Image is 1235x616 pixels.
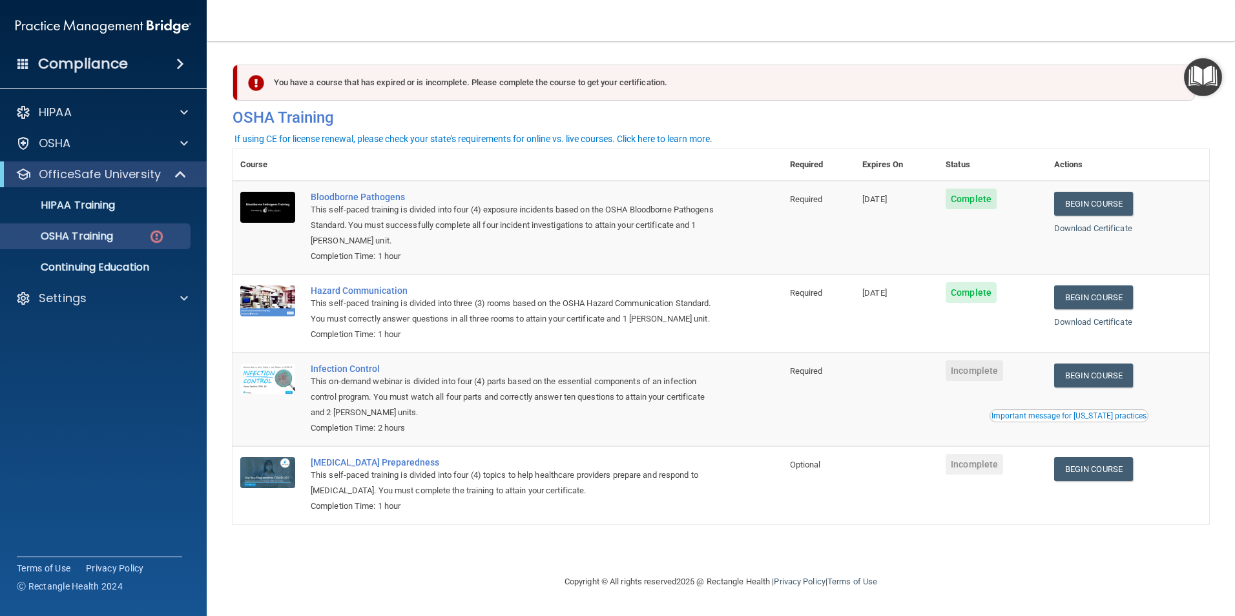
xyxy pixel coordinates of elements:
div: This self-paced training is divided into four (4) exposure incidents based on the OSHA Bloodborne... [311,202,718,249]
a: Download Certificate [1054,223,1132,233]
a: Settings [16,291,188,306]
a: Terms of Use [17,562,70,575]
p: OSHA Training [8,230,113,243]
th: Course [233,149,303,181]
img: PMB logo [16,14,191,39]
span: Complete [946,189,997,209]
a: OfficeSafe University [16,167,187,182]
span: Required [790,194,823,204]
a: Download Certificate [1054,317,1132,327]
button: Open Resource Center [1184,58,1222,96]
span: Incomplete [946,360,1003,381]
p: OfficeSafe University [39,167,161,182]
a: Hazard Communication [311,285,718,296]
img: exclamation-circle-solid-danger.72ef9ffc.png [248,75,264,91]
div: Completion Time: 1 hour [311,327,718,342]
a: Infection Control [311,364,718,374]
p: Settings [39,291,87,306]
a: Begin Course [1054,192,1133,216]
a: Begin Course [1054,457,1133,481]
div: Important message for [US_STATE] practices [991,412,1147,420]
button: If using CE for license renewal, please check your state's requirements for online vs. live cours... [233,132,714,145]
span: Optional [790,460,821,469]
p: OSHA [39,136,71,151]
a: Begin Course [1054,364,1133,387]
h4: Compliance [38,55,128,73]
th: Expires On [855,149,938,181]
button: Read this if you are a dental practitioner in the state of CA [990,409,1148,422]
img: danger-circle.6113f641.png [149,229,165,245]
a: Bloodborne Pathogens [311,192,718,202]
a: Privacy Policy [86,562,144,575]
div: If using CE for license renewal, please check your state's requirements for online vs. live cours... [234,134,712,143]
h4: OSHA Training [233,108,1209,127]
span: Required [790,366,823,376]
span: Required [790,288,823,298]
a: Privacy Policy [774,577,825,586]
a: Terms of Use [827,577,877,586]
span: Incomplete [946,454,1003,475]
p: HIPAA Training [8,199,115,212]
span: [DATE] [862,288,887,298]
th: Status [938,149,1046,181]
span: [DATE] [862,194,887,204]
span: Complete [946,282,997,303]
div: Copyright © All rights reserved 2025 @ Rectangle Health | | [485,561,957,602]
p: Continuing Education [8,261,185,274]
div: Completion Time: 2 hours [311,420,718,436]
div: You have a course that has expired or is incomplete. Please complete the course to get your certi... [238,65,1195,101]
span: Ⓒ Rectangle Health 2024 [17,580,123,593]
a: [MEDICAL_DATA] Preparedness [311,457,718,467]
div: This self-paced training is divided into three (3) rooms based on the OSHA Hazard Communication S... [311,296,718,327]
th: Required [782,149,855,181]
a: Begin Course [1054,285,1133,309]
a: HIPAA [16,105,188,120]
div: This self-paced training is divided into four (4) topics to help healthcare providers prepare and... [311,467,718,498]
p: HIPAA [39,105,72,120]
a: OSHA [16,136,188,151]
div: This on-demand webinar is divided into four (4) parts based on the essential components of an inf... [311,374,718,420]
div: Completion Time: 1 hour [311,498,718,514]
div: Completion Time: 1 hour [311,249,718,264]
th: Actions [1046,149,1209,181]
